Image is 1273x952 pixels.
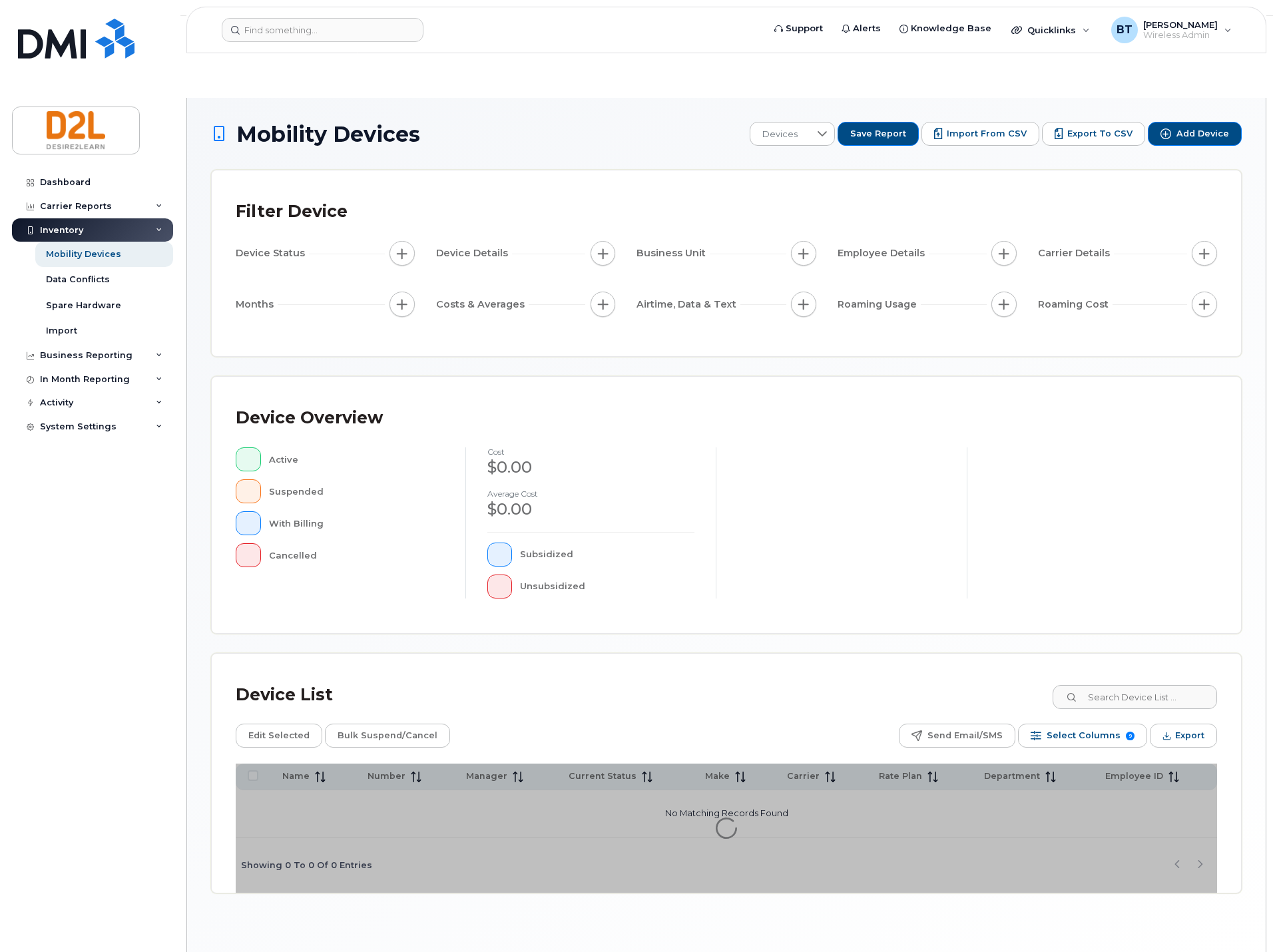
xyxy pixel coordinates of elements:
[1067,128,1133,140] span: Export to CSV
[269,511,444,535] div: With Billing
[436,246,512,260] span: Device Details
[236,122,420,146] span: Mobility Devices
[248,726,310,746] span: Edit Selected
[269,447,444,471] div: Active
[1018,724,1147,748] button: Select Columns 9
[487,447,695,456] h4: cost
[520,543,694,567] div: Subsidized
[236,724,322,748] button: Edit Selected
[838,122,919,146] button: Save Report
[1176,128,1229,140] span: Add Device
[236,401,383,435] div: Device Overview
[436,298,529,312] span: Costs & Averages
[850,128,906,140] span: Save Report
[269,543,444,567] div: Cancelled
[338,726,437,746] span: Bulk Suspend/Cancel
[1150,724,1217,748] button: Export
[947,128,1027,140] span: Import from CSV
[838,298,921,312] span: Roaming Usage
[899,724,1015,748] button: Send Email/SMS
[236,678,333,712] div: Device List
[487,489,695,498] h4: Average cost
[921,122,1039,146] button: Import from CSV
[927,726,1003,746] span: Send Email/SMS
[1047,726,1121,746] span: Select Columns
[236,298,278,312] span: Months
[236,194,348,229] div: Filter Device
[236,246,309,260] span: Device Status
[636,298,740,312] span: Airtime, Data & Text
[1148,122,1242,146] button: Add Device
[487,456,695,479] div: $0.00
[487,498,695,521] div: $0.00
[1042,122,1145,146] button: Export to CSV
[750,122,810,146] span: Devices
[269,479,444,503] div: Suspended
[1038,298,1113,312] span: Roaming Cost
[838,246,929,260] span: Employee Details
[325,724,450,748] button: Bulk Suspend/Cancel
[636,246,710,260] span: Business Unit
[1175,726,1204,746] span: Export
[1038,246,1114,260] span: Carrier Details
[1126,732,1135,740] span: 9
[520,575,694,598] div: Unsubsidized
[1053,685,1217,709] input: Search Device List ...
